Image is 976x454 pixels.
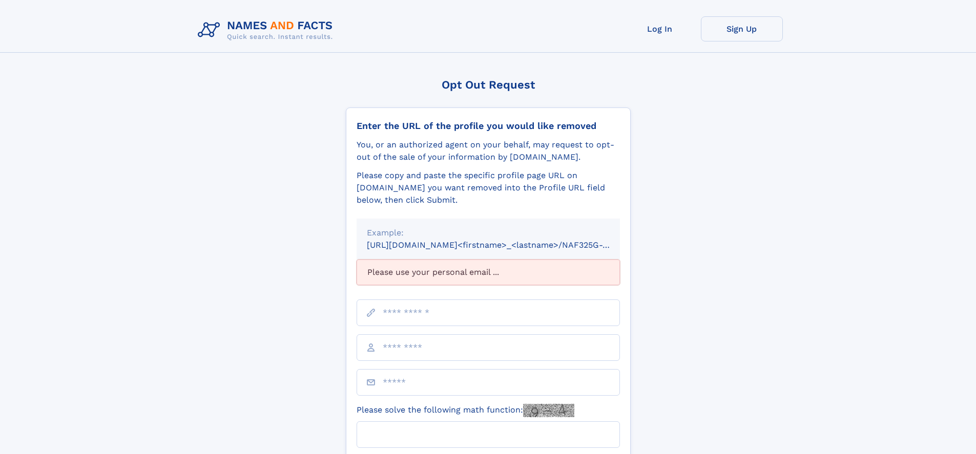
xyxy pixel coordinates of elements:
small: [URL][DOMAIN_NAME]<firstname>_<lastname>/NAF325G-xxxxxxxx [367,240,639,250]
a: Sign Up [701,16,783,41]
img: Logo Names and Facts [194,16,341,44]
a: Log In [619,16,701,41]
div: Example: [367,227,610,239]
div: Enter the URL of the profile you would like removed [357,120,620,132]
div: Opt Out Request [346,78,631,91]
div: You, or an authorized agent on your behalf, may request to opt-out of the sale of your informatio... [357,139,620,163]
label: Please solve the following math function: [357,404,574,417]
div: Please copy and paste the specific profile page URL on [DOMAIN_NAME] you want removed into the Pr... [357,169,620,206]
div: Please use your personal email ... [357,260,620,285]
